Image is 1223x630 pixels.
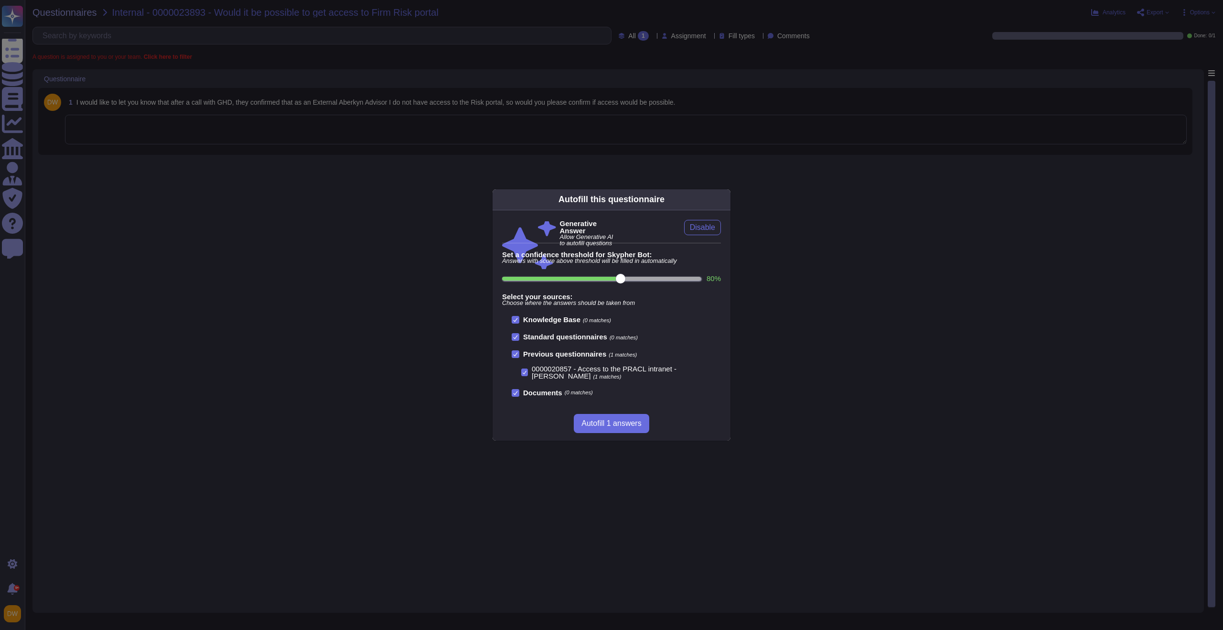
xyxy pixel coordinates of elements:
[593,374,621,380] span: (1 matches)
[532,365,676,380] span: 0000020857 - Access to the PRACL intranet - [PERSON_NAME]
[707,275,721,282] label: 80 %
[690,224,715,231] span: Disable
[523,315,580,324] b: Knowledge Base
[523,350,606,358] b: Previous questionnaires
[583,317,611,323] span: (0 matches)
[684,220,721,235] button: Disable
[502,300,721,306] span: Choose where the answers should be taken from
[565,390,593,395] span: (0 matches)
[502,251,721,258] b: Set a confidence threshold for Skypher Bot:
[523,333,607,341] b: Standard questionnaires
[560,234,614,247] span: Allow Generative AI to autofill questions
[502,258,721,264] span: Answers with score above threshold will be filled in automatically
[609,352,637,358] span: (1 matches)
[574,414,649,433] button: Autofill 1 answers
[558,193,665,206] div: Autofill this questionnaire
[523,389,562,396] b: Documents
[560,220,614,234] b: Generative Answer
[610,335,638,340] span: (0 matches)
[502,293,721,300] b: Select your sources:
[581,420,641,427] span: Autofill 1 answers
